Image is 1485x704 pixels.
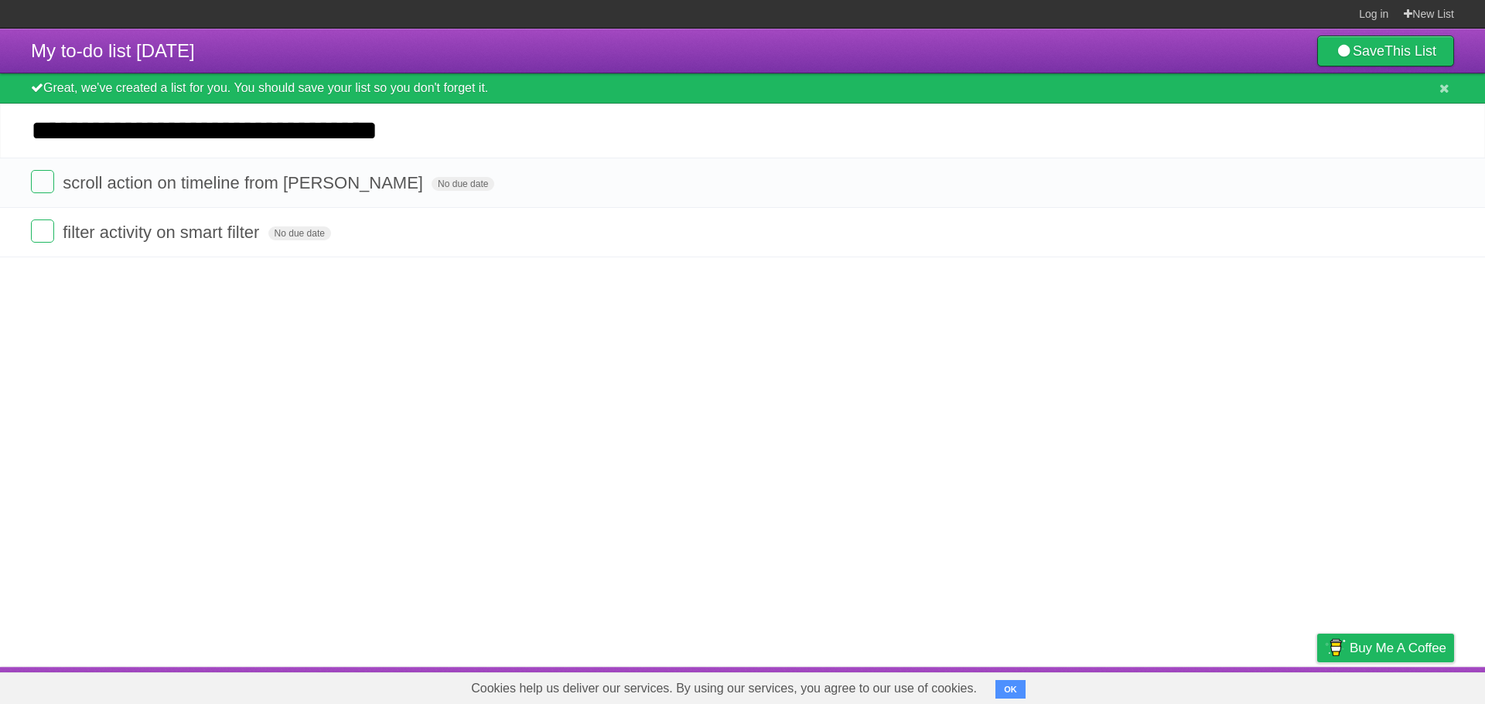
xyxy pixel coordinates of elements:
[995,680,1026,699] button: OK
[456,673,992,704] span: Cookies help us deliver our services. By using our services, you agree to our use of cookies.
[1357,671,1454,700] a: Suggest a feature
[63,223,263,242] span: filter activity on smart filter
[1317,634,1454,662] a: Buy me a coffee
[1350,634,1446,661] span: Buy me a coffee
[1162,671,1225,700] a: Developers
[1244,671,1278,700] a: Terms
[1384,43,1436,59] b: This List
[1325,634,1346,661] img: Buy me a coffee
[31,40,195,61] span: My to-do list [DATE]
[1297,671,1337,700] a: Privacy
[432,177,494,191] span: No due date
[1317,36,1454,66] a: SaveThis List
[63,173,427,192] span: scroll action on timeline from [PERSON_NAME]
[31,219,54,243] label: Done
[1111,671,1144,700] a: About
[31,170,54,193] label: Done
[268,226,331,240] span: No due date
